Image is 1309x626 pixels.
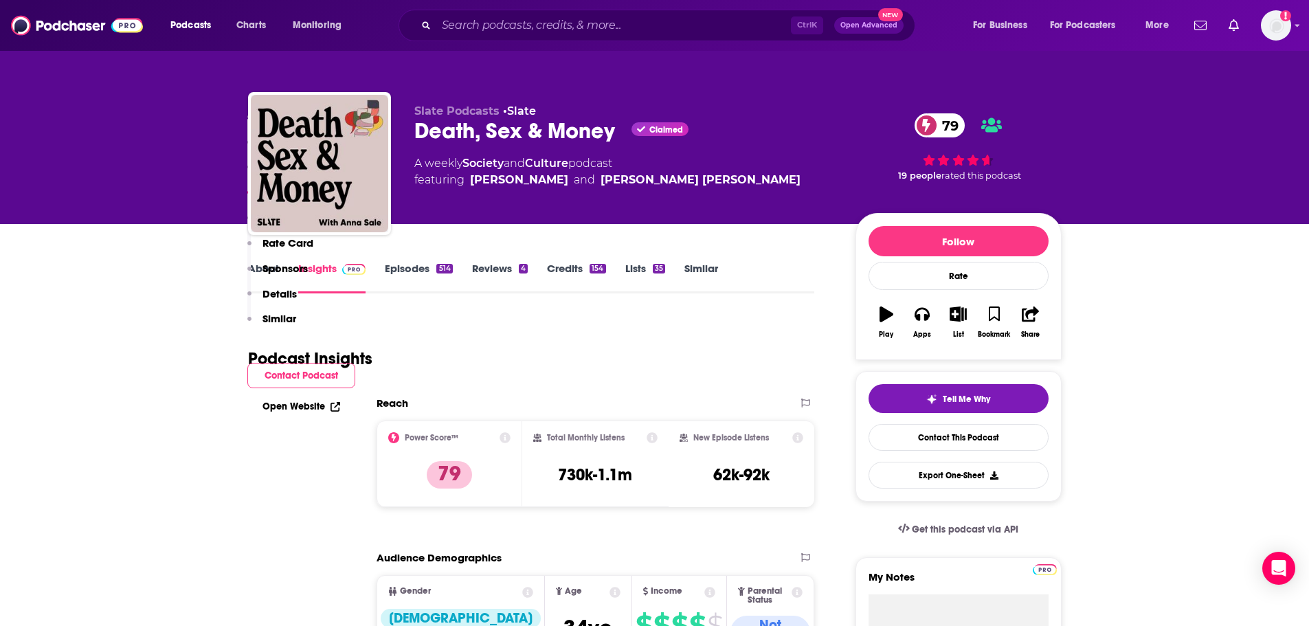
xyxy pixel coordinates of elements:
button: Apps [904,298,940,347]
button: Bookmark [976,298,1012,347]
a: Culture [525,157,568,170]
div: 4 [519,264,528,273]
h2: Power Score™ [405,433,458,443]
div: Bookmark [978,331,1010,339]
h3: 62k-92k [713,465,770,485]
span: Get this podcast via API [912,524,1018,535]
span: featuring [414,172,801,188]
a: 79 [915,113,965,137]
label: My Notes [869,570,1049,594]
button: open menu [1136,14,1186,36]
span: 19 people [898,170,941,181]
h2: Reach [377,396,408,410]
img: Death, Sex & Money [251,95,388,232]
button: List [940,298,976,347]
button: Export One-Sheet [869,462,1049,489]
svg: Add a profile image [1280,10,1291,21]
button: Contact Podcast [247,363,355,388]
div: 514 [436,264,452,273]
button: open menu [1041,14,1136,36]
span: For Podcasters [1050,16,1116,35]
h3: 730k-1.1m [558,465,632,485]
div: Share [1021,331,1040,339]
h2: Audience Demographics [377,551,502,564]
span: Ctrl K [791,16,823,34]
a: Contact This Podcast [869,424,1049,451]
a: Show notifications dropdown [1189,14,1212,37]
a: Open Website [262,401,340,412]
div: 35 [653,264,665,273]
img: tell me why sparkle [926,394,937,405]
img: User Profile [1261,10,1291,41]
p: Similar [262,312,296,325]
button: open menu [963,14,1044,36]
button: Play [869,298,904,347]
a: Credits154 [547,262,605,293]
a: Pro website [1033,562,1057,575]
span: Podcasts [170,16,211,35]
p: 79 [427,461,472,489]
span: and [574,172,595,188]
span: and [504,157,525,170]
button: open menu [283,14,359,36]
div: 154 [590,264,605,273]
span: Gender [400,587,431,596]
a: Similar [684,262,718,293]
a: Slate [507,104,536,118]
div: List [953,331,964,339]
a: Lists35 [625,262,665,293]
h2: Total Monthly Listens [547,433,625,443]
button: Share [1012,298,1048,347]
span: 79 [928,113,965,137]
div: Apps [913,331,931,339]
div: Rate [869,262,1049,290]
span: Tell Me Why [943,394,990,405]
p: Sponsors [262,262,308,275]
a: Get this podcast via API [887,513,1030,546]
span: rated this podcast [941,170,1021,181]
span: New [878,8,903,21]
div: 79 19 peoplerated this podcast [855,104,1062,190]
span: Logged in as alisoncerri [1261,10,1291,41]
input: Search podcasts, credits, & more... [436,14,791,36]
span: Charts [236,16,266,35]
button: Open AdvancedNew [834,17,904,34]
p: Details [262,287,297,300]
span: Monitoring [293,16,342,35]
a: Reviews4 [472,262,528,293]
span: • [503,104,536,118]
span: For Business [973,16,1027,35]
span: Income [651,587,682,596]
span: Claimed [649,126,683,133]
button: Details [247,287,297,313]
span: Parental Status [748,587,790,605]
span: More [1145,16,1169,35]
a: Show notifications dropdown [1223,14,1244,37]
a: Episodes514 [385,262,452,293]
img: Podchaser - Follow, Share and Rate Podcasts [11,12,143,38]
div: Play [879,331,893,339]
a: Liliana Maria Percy Ruíz [601,172,801,188]
h2: New Episode Listens [693,433,769,443]
button: Follow [869,226,1049,256]
button: open menu [161,14,229,36]
div: A weekly podcast [414,155,801,188]
div: Search podcasts, credits, & more... [412,10,928,41]
a: Anna Sale [470,172,568,188]
span: Slate Podcasts [414,104,500,118]
button: Similar [247,312,296,337]
span: Age [565,587,582,596]
span: Open Advanced [840,22,897,29]
a: Society [462,157,504,170]
button: Show profile menu [1261,10,1291,41]
a: Charts [227,14,274,36]
div: Open Intercom Messenger [1262,552,1295,585]
img: Podchaser Pro [1033,564,1057,575]
button: tell me why sparkleTell Me Why [869,384,1049,413]
button: Sponsors [247,262,308,287]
